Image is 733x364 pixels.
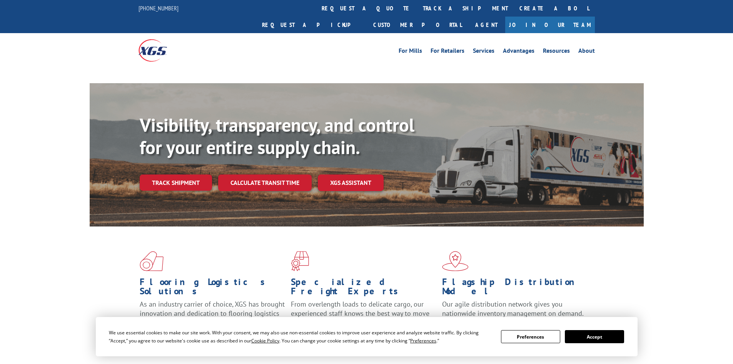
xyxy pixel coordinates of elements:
a: Resources [543,48,570,56]
h1: Flagship Distribution Model [442,277,588,300]
button: Accept [565,330,624,343]
div: Cookie Consent Prompt [96,317,638,356]
a: XGS ASSISTANT [318,174,384,191]
a: About [578,48,595,56]
p: From overlength loads to delicate cargo, our experienced staff knows the best way to move your fr... [291,300,436,334]
a: For Retailers [431,48,464,56]
a: Calculate transit time [218,174,312,191]
h1: Specialized Freight Experts [291,277,436,300]
a: Advantages [503,48,534,56]
span: As an industry carrier of choice, XGS has brought innovation and dedication to flooring logistics... [140,300,285,327]
div: We use essential cookies to make our site work. With your consent, we may also use non-essential ... [109,329,492,345]
img: xgs-icon-total-supply-chain-intelligence-red [140,251,164,271]
h1: Flooring Logistics Solutions [140,277,285,300]
a: Services [473,48,494,56]
span: Preferences [410,337,436,344]
a: Track shipment [140,174,212,191]
a: Agent [468,17,505,33]
a: Request a pickup [256,17,367,33]
a: For Mills [399,48,422,56]
img: xgs-icon-flagship-distribution-model-red [442,251,469,271]
span: Our agile distribution network gives you nationwide inventory management on demand. [442,300,584,318]
b: Visibility, transparency, and control for your entire supply chain. [140,113,414,159]
a: Customer Portal [367,17,468,33]
button: Preferences [501,330,560,343]
img: xgs-icon-focused-on-flooring-red [291,251,309,271]
a: Join Our Team [505,17,595,33]
span: Cookie Policy [251,337,279,344]
a: [PHONE_NUMBER] [139,4,179,12]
